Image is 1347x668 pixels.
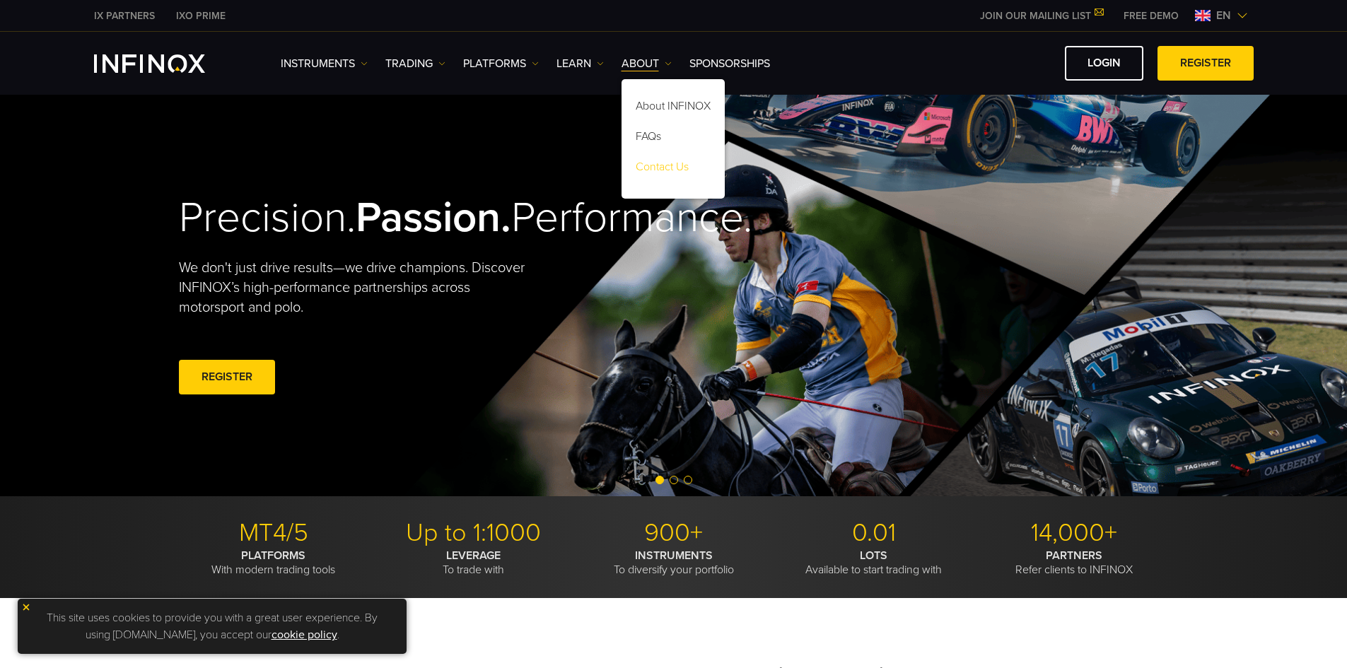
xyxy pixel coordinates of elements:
p: 900+ [579,517,769,549]
p: This site uses cookies to provide you with a great user experience. By using [DOMAIN_NAME], you a... [25,606,400,647]
p: Available to start trading with [779,549,969,577]
p: To diversify your portfolio [579,549,769,577]
img: yellow close icon [21,602,31,612]
p: Refer clients to INFINOX [979,549,1169,577]
span: en [1211,7,1237,24]
strong: INSTRUMENTS [635,549,713,563]
a: INFINOX [83,8,165,23]
a: REGISTER [1158,46,1254,81]
h2: Precision. Performance. [179,192,624,244]
a: Learn [556,55,604,72]
a: PLATFORMS [463,55,539,72]
p: With modern trading tools [179,549,368,577]
a: Contact Us [622,154,725,184]
strong: PLATFORMS [241,549,305,563]
a: Instruments [281,55,368,72]
a: cookie policy [272,628,337,642]
p: To trade with [379,549,568,577]
a: About INFINOX [622,93,725,124]
p: We don't just drive results—we drive champions. Discover INFINOX’s high-performance partnerships ... [179,258,535,317]
a: JOIN OUR MAILING LIST [969,10,1113,22]
strong: PARTNERS [1046,549,1102,563]
a: INFINOX MENU [1113,8,1189,23]
a: INFINOX [165,8,236,23]
strong: LOTS [860,549,887,563]
p: 0.01 [779,517,969,549]
a: FAQs [622,124,725,154]
a: TRADING [385,55,445,72]
strong: LEVERAGE [446,549,501,563]
span: Go to slide 1 [655,476,664,484]
a: ABOUT [622,55,672,72]
span: Go to slide 3 [684,476,692,484]
a: INFINOX Logo [94,54,238,73]
a: REGISTER [179,360,275,394]
span: Go to slide 2 [670,476,678,484]
p: MT4/5 [179,517,368,549]
p: Up to 1:1000 [379,517,568,549]
strong: Passion. [356,192,511,243]
a: LOGIN [1065,46,1143,81]
p: 14,000+ [979,517,1169,549]
a: SPONSORSHIPS [689,55,770,72]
